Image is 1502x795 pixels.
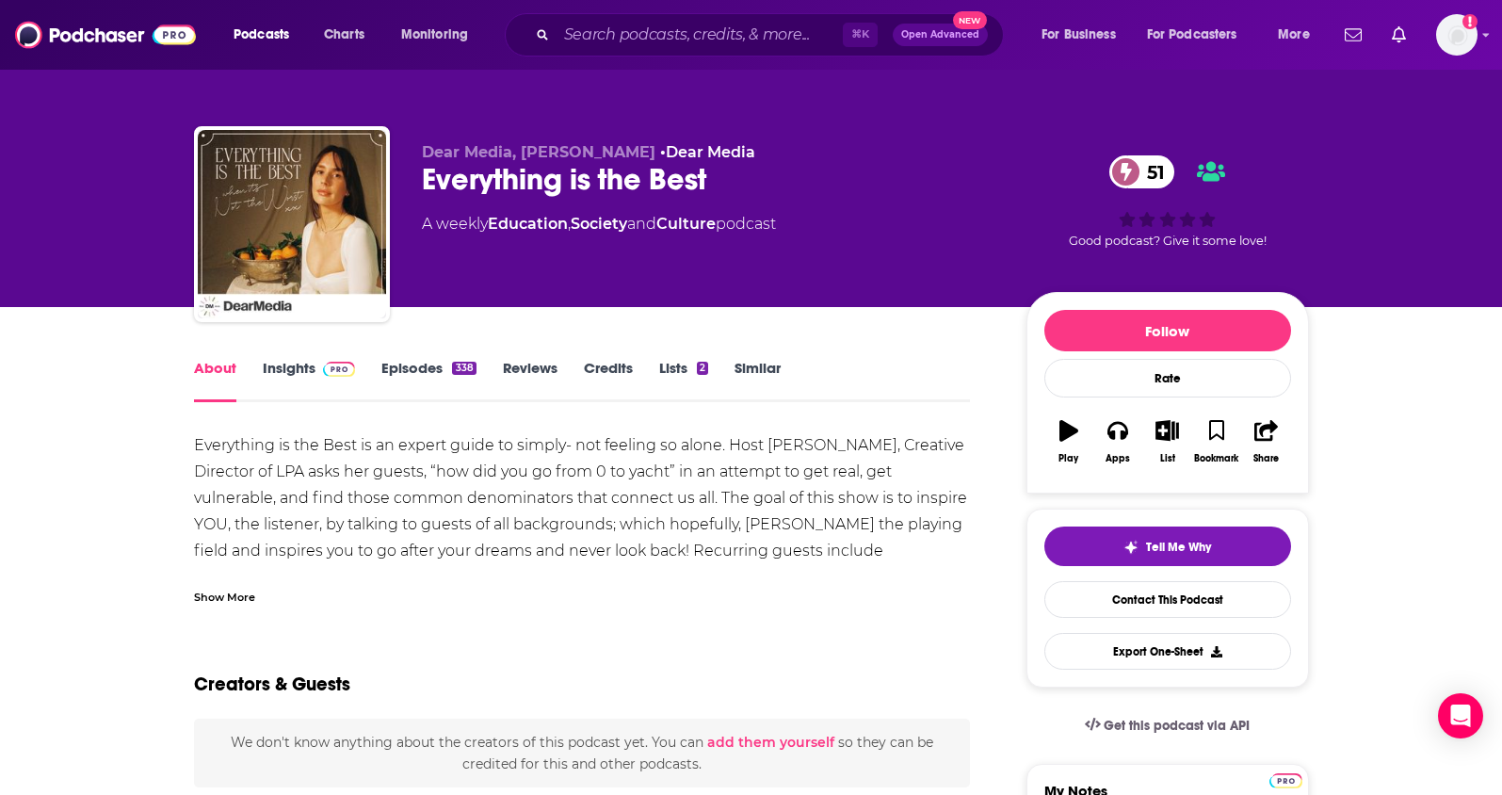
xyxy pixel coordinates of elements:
span: Tell Me Why [1146,540,1211,555]
button: Share [1241,408,1290,476]
div: Play [1058,453,1078,464]
img: Everything is the Best [198,130,386,318]
div: Apps [1106,453,1130,464]
a: InsightsPodchaser Pro [263,359,356,402]
span: For Business [1042,22,1116,48]
button: open menu [1028,20,1139,50]
svg: Add a profile image [1462,14,1478,29]
a: Pro website [1269,771,1302,788]
a: Culture [656,215,716,233]
div: A weekly podcast [422,213,776,235]
a: Show notifications dropdown [1384,19,1413,51]
button: tell me why sparkleTell Me Why [1044,527,1291,566]
div: Rate [1044,359,1291,397]
div: Open Intercom Messenger [1438,693,1483,738]
img: Podchaser Pro [1269,773,1302,788]
a: Lists2 [659,359,708,402]
button: Play [1044,408,1093,476]
a: Contact This Podcast [1044,581,1291,618]
button: open menu [1135,20,1265,50]
button: Open AdvancedNew [893,24,988,46]
div: 338 [452,362,476,375]
span: For Podcasters [1147,22,1237,48]
img: Podchaser - Follow, Share and Rate Podcasts [15,17,196,53]
button: add them yourself [707,735,834,750]
a: Charts [312,20,376,50]
div: Share [1253,453,1279,464]
a: 51 [1109,155,1174,188]
span: Podcasts [234,22,289,48]
span: We don't know anything about the creators of this podcast yet . You can so they can be credited f... [231,734,933,771]
button: Export One-Sheet [1044,633,1291,670]
span: , [568,215,571,233]
button: List [1142,408,1191,476]
span: Open Advanced [901,30,979,40]
div: Everything is the Best is an expert guide to simply- not feeling so alone. Host [PERSON_NAME], Cr... [194,432,971,670]
a: Similar [735,359,781,402]
button: Apps [1093,408,1142,476]
span: Charts [324,22,364,48]
button: open menu [388,20,493,50]
button: Show profile menu [1436,14,1478,56]
a: Education [488,215,568,233]
img: Podchaser Pro [323,362,356,377]
button: Follow [1044,310,1291,351]
a: Credits [584,359,633,402]
div: Search podcasts, credits, & more... [523,13,1022,57]
button: open menu [220,20,314,50]
span: Good podcast? Give it some love! [1069,234,1267,248]
span: Monitoring [401,22,468,48]
input: Search podcasts, credits, & more... [557,20,843,50]
a: Get this podcast via API [1070,703,1266,749]
button: Bookmark [1192,408,1241,476]
a: Dear Media [666,143,755,161]
a: About [194,359,236,402]
span: ⌘ K [843,23,878,47]
div: 2 [697,362,708,375]
a: Show notifications dropdown [1337,19,1369,51]
div: List [1160,453,1175,464]
span: Get this podcast via API [1104,718,1250,734]
span: and [627,215,656,233]
span: 51 [1128,155,1174,188]
span: More [1278,22,1310,48]
div: 51Good podcast? Give it some love! [1026,143,1309,260]
button: open menu [1265,20,1333,50]
span: • [660,143,755,161]
h2: Creators & Guests [194,673,350,696]
img: tell me why sparkle [1123,540,1139,555]
div: Bookmark [1194,453,1238,464]
span: Dear Media, [PERSON_NAME] [422,143,655,161]
img: User Profile [1436,14,1478,56]
a: Episodes338 [381,359,476,402]
span: New [953,11,987,29]
a: Reviews [503,359,557,402]
a: Society [571,215,627,233]
span: Logged in as kochristina [1436,14,1478,56]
